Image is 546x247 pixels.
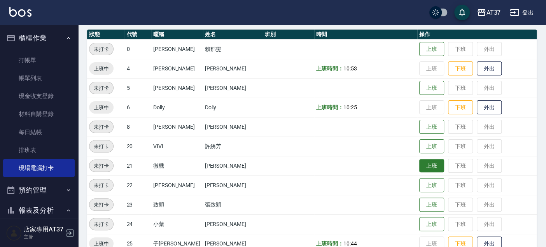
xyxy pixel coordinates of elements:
[3,123,75,141] a: 每日結帳
[203,175,263,195] td: [PERSON_NAME]
[6,225,22,241] img: Person
[316,240,343,247] b: 上班時間：
[89,65,114,73] span: 上班中
[124,117,151,137] td: 8
[316,104,343,110] b: 上班時間：
[203,59,263,78] td: [PERSON_NAME]
[507,5,537,20] button: 登出
[89,84,113,92] span: 未打卡
[3,28,75,48] button: 櫃檯作業
[89,123,113,131] span: 未打卡
[3,87,75,105] a: 現金收支登錄
[89,103,114,112] span: 上班中
[203,137,263,156] td: 許綉芳
[203,78,263,98] td: [PERSON_NAME]
[124,78,151,98] td: 5
[419,120,444,134] button: 上班
[151,175,203,195] td: [PERSON_NAME]
[24,226,63,233] h5: 店家專用AT37
[448,100,473,115] button: 下班
[151,78,203,98] td: [PERSON_NAME]
[419,139,444,154] button: 上班
[9,7,31,17] img: Logo
[151,156,203,175] td: 微醺
[151,214,203,234] td: 小葉
[151,39,203,59] td: [PERSON_NAME]
[124,195,151,214] td: 23
[124,98,151,117] td: 6
[203,117,263,137] td: [PERSON_NAME]
[151,59,203,78] td: [PERSON_NAME]
[124,30,151,40] th: 代號
[151,195,203,214] td: 致穎
[419,42,444,56] button: 上班
[419,217,444,231] button: 上班
[448,61,473,76] button: 下班
[124,214,151,234] td: 24
[3,69,75,87] a: 帳單列表
[3,105,75,123] a: 材料自購登錄
[87,30,124,40] th: 狀態
[3,159,75,177] a: 現場電腦打卡
[316,65,343,72] b: 上班時間：
[89,201,113,209] span: 未打卡
[89,220,113,228] span: 未打卡
[89,142,113,151] span: 未打卡
[3,200,75,221] button: 報表及分析
[343,104,357,110] span: 10:25
[203,156,263,175] td: [PERSON_NAME]
[486,8,500,18] div: AT37
[124,59,151,78] td: 4
[89,162,113,170] span: 未打卡
[419,159,444,173] button: 上班
[474,5,504,21] button: AT37
[203,30,263,40] th: 姓名
[419,81,444,95] button: 上班
[3,180,75,200] button: 預約管理
[89,181,113,189] span: 未打卡
[454,5,470,20] button: save
[124,137,151,156] td: 20
[263,30,314,40] th: 班別
[203,214,263,234] td: [PERSON_NAME]
[343,65,357,72] span: 10:53
[314,30,417,40] th: 時間
[419,178,444,193] button: 上班
[417,30,537,40] th: 操作
[89,45,113,53] span: 未打卡
[477,100,502,115] button: 外出
[419,198,444,212] button: 上班
[151,30,203,40] th: 暱稱
[124,156,151,175] td: 21
[343,240,357,247] span: 10:44
[203,98,263,117] td: Dolly
[203,195,263,214] td: 張致穎
[151,98,203,117] td: Dolly
[124,39,151,59] td: 0
[151,117,203,137] td: [PERSON_NAME]
[151,137,203,156] td: VIVI
[124,175,151,195] td: 22
[3,51,75,69] a: 打帳單
[477,61,502,76] button: 外出
[24,233,63,240] p: 主管
[3,141,75,159] a: 排班表
[203,39,263,59] td: 賴郁雯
